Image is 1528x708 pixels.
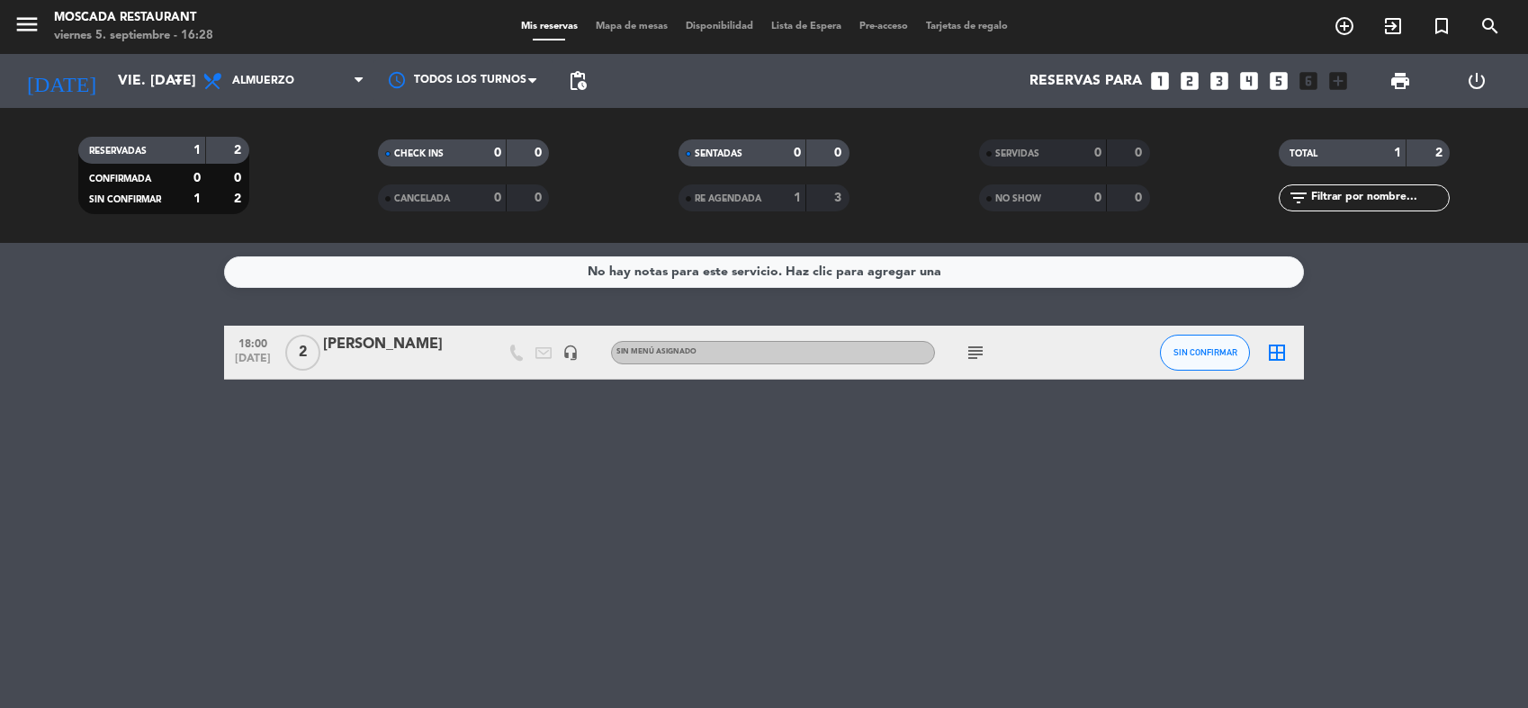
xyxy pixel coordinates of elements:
[1309,188,1449,208] input: Filtrar por nombre...
[1435,147,1446,159] strong: 2
[1479,15,1501,37] i: search
[193,144,201,157] strong: 1
[13,11,40,44] button: menu
[89,147,147,156] span: RESERVADAS
[232,75,294,87] span: Almuerzo
[1382,15,1404,37] i: exit_to_app
[1389,70,1411,92] span: print
[1148,69,1172,93] i: looks_one
[995,194,1041,203] span: NO SHOW
[1094,192,1101,204] strong: 0
[995,149,1039,158] span: SERVIDAS
[965,342,986,363] i: subject
[535,192,545,204] strong: 0
[54,9,213,27] div: Moscada Restaurant
[834,192,845,204] strong: 3
[1135,147,1146,159] strong: 0
[1266,342,1288,363] i: border_all
[89,175,151,184] span: CONFIRMADA
[193,172,201,184] strong: 0
[1326,69,1350,93] i: add_box
[193,193,201,205] strong: 1
[588,262,941,282] div: No hay notas para este servicio. Haz clic para agregar una
[394,194,450,203] span: CANCELADA
[1334,15,1355,37] i: add_circle_outline
[695,194,761,203] span: RE AGENDADA
[323,333,476,356] div: [PERSON_NAME]
[234,172,245,184] strong: 0
[230,353,275,373] span: [DATE]
[494,147,501,159] strong: 0
[512,22,587,31] span: Mis reservas
[1173,347,1237,357] span: SIN CONFIRMAR
[167,70,189,92] i: arrow_drop_down
[1431,15,1452,37] i: turned_in_not
[1135,192,1146,204] strong: 0
[234,193,245,205] strong: 2
[54,27,213,45] div: viernes 5. septiembre - 16:28
[616,348,697,355] span: Sin menú asignado
[230,332,275,353] span: 18:00
[794,147,801,159] strong: 0
[1178,69,1201,93] i: looks_two
[1094,147,1101,159] strong: 0
[587,22,677,31] span: Mapa de mesas
[1160,335,1250,371] button: SIN CONFIRMAR
[794,192,801,204] strong: 1
[1288,187,1309,209] i: filter_list
[677,22,762,31] span: Disponibilidad
[1297,69,1320,93] i: looks_6
[234,144,245,157] strong: 2
[89,195,161,204] span: SIN CONFIRMAR
[917,22,1017,31] span: Tarjetas de regalo
[567,70,589,92] span: pending_actions
[1208,69,1231,93] i: looks_3
[535,147,545,159] strong: 0
[1029,73,1142,90] span: Reservas para
[13,61,109,101] i: [DATE]
[1237,69,1261,93] i: looks_4
[1267,69,1290,93] i: looks_5
[494,192,501,204] strong: 0
[1439,54,1515,108] div: LOG OUT
[834,147,845,159] strong: 0
[850,22,917,31] span: Pre-acceso
[695,149,742,158] span: SENTADAS
[1290,149,1317,158] span: TOTAL
[1394,147,1401,159] strong: 1
[1466,70,1488,92] i: power_settings_new
[762,22,850,31] span: Lista de Espera
[394,149,444,158] span: CHECK INS
[13,11,40,38] i: menu
[285,335,320,371] span: 2
[562,345,579,361] i: headset_mic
